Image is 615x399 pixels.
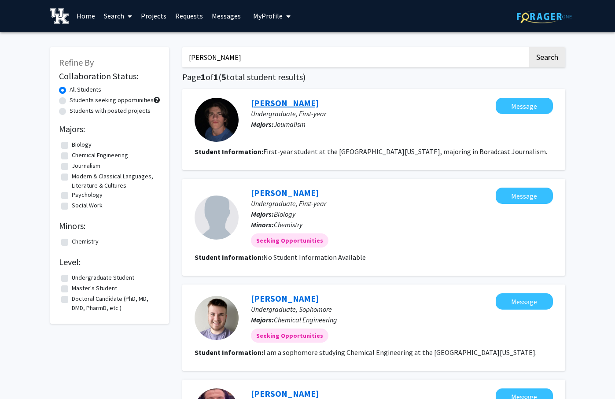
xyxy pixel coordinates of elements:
span: Journalism [274,120,306,129]
b: Student Information: [195,253,263,262]
mat-chip: Seeking Opportunities [251,233,328,248]
b: Minors: [251,220,274,229]
input: Search Keywords [182,47,528,67]
label: Master's Student [72,284,117,293]
span: Undergraduate, First-year [251,199,326,208]
a: [PERSON_NAME] [251,187,319,198]
h2: Minors: [59,221,160,231]
label: Social Work [72,201,103,210]
b: Majors: [251,210,274,218]
span: No Student Information Available [263,253,366,262]
label: Chemistry [72,237,99,246]
span: Biology [274,210,295,218]
label: Undergraduate Student [72,273,134,282]
span: My Profile [253,11,283,20]
a: Projects [136,0,171,31]
span: 1 [201,71,206,82]
a: Home [72,0,99,31]
a: [PERSON_NAME] [251,97,319,108]
span: Chemical Engineering [274,315,337,324]
iframe: Chat [7,359,37,392]
b: Student Information: [195,348,263,357]
label: Students with posted projects [70,106,151,115]
button: Message Isaac Dean [496,188,553,204]
img: University of Kentucky Logo [50,8,69,24]
h2: Level: [59,257,160,267]
span: Refine By [59,57,94,68]
span: Undergraduate, First-year [251,109,326,118]
span: Chemistry [274,220,302,229]
button: Message Isaac Dodson [496,293,553,310]
mat-chip: Seeking Opportunities [251,329,328,343]
a: Search [99,0,136,31]
label: Chemical Engineering [72,151,128,160]
b: Majors: [251,120,274,129]
label: Modern & Classical Languages, Literature & Cultures [72,172,158,190]
a: Requests [171,0,207,31]
label: Biology [72,140,92,149]
a: [PERSON_NAME] [251,388,319,399]
b: Student Information: [195,147,263,156]
fg-read-more: I am a sophomore studying Chemical Engineering at the [GEOGRAPHIC_DATA][US_STATE]. [263,348,537,357]
h1: Page of ( total student results) [182,72,565,82]
h2: Majors: [59,124,160,134]
label: Journalism [72,161,100,170]
b: Majors: [251,315,274,324]
button: Message Isaac Edens [496,98,553,114]
span: Undergraduate, Sophomore [251,305,332,314]
label: Doctoral Candidate (PhD, MD, DMD, PharmD, etc.) [72,294,158,313]
fg-read-more: First-year student at the [GEOGRAPHIC_DATA][US_STATE], majoring in Boradcast Journalism. [263,147,547,156]
span: 1 [214,71,218,82]
h2: Collaboration Status: [59,71,160,81]
span: 5 [221,71,226,82]
label: All Students [70,85,101,94]
label: Students seeking opportunities [70,96,154,105]
a: Messages [207,0,245,31]
label: Psychology [72,190,103,199]
img: ForagerOne Logo [517,10,572,23]
button: Search [529,47,565,67]
a: [PERSON_NAME] [251,293,319,304]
